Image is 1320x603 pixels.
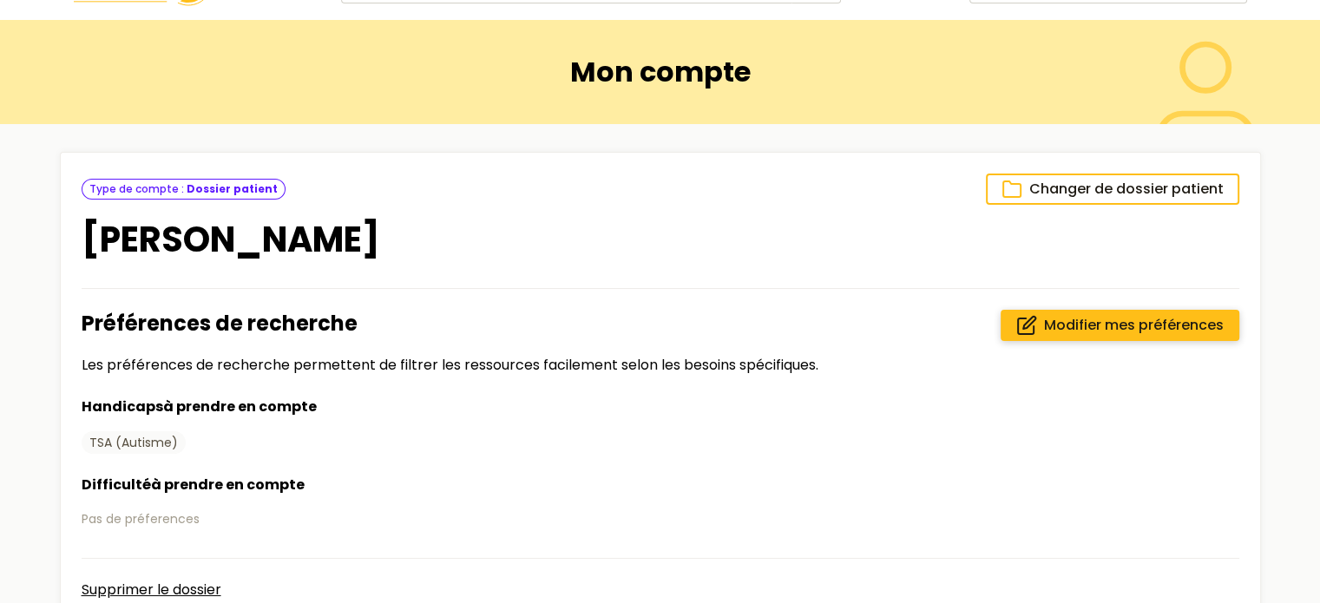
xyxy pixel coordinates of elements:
[570,56,751,88] h1: Mon compte
[82,179,286,200] div: Type de compte :
[82,475,1239,495] h3: Difficulté à prendre en compte
[82,397,1239,417] h3: Handicaps à prendre en compte
[1044,315,1224,336] span: Modifier mes préférences
[187,181,278,196] strong: Dossier patient
[82,580,221,600] button: Supprimer le dossier
[1029,179,1224,200] span: Changer de dossier patient
[82,509,1239,530] p: Pas de préferences
[82,355,1239,376] p: Les préférences de recherche permettent de filtrer les ressources facilement selon les besoins sp...
[1001,310,1239,341] a: Modifier mes préférences
[82,431,186,454] a: TSA (Autisme)
[82,310,358,338] h2: Préférences de recherche
[986,174,1239,205] button: Changer de dossier patient
[82,219,1239,260] h1: [PERSON_NAME]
